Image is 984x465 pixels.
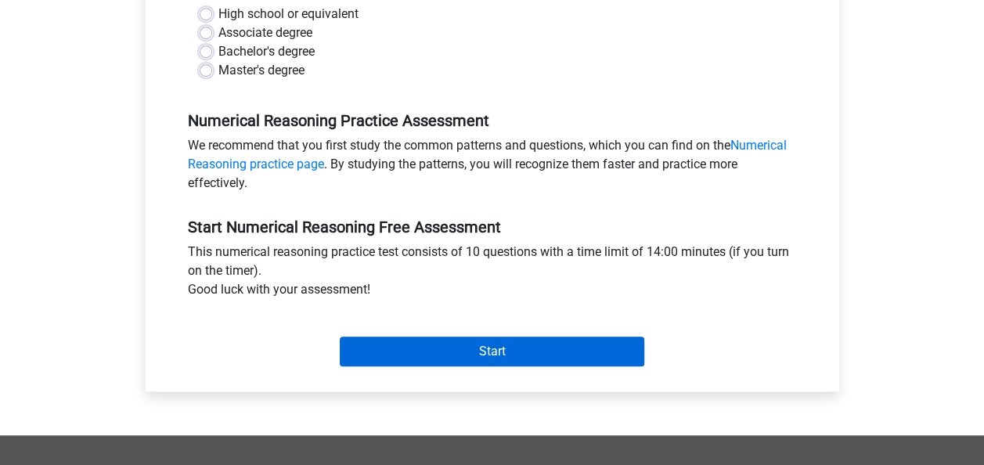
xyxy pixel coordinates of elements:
div: We recommend that you first study the common patterns and questions, which you can find on the . ... [176,136,809,199]
div: This numerical reasoning practice test consists of 10 questions with a time limit of 14:00 minute... [176,243,809,305]
label: Master's degree [218,61,305,80]
label: High school or equivalent [218,5,359,23]
h5: Start Numerical Reasoning Free Assessment [188,218,797,236]
input: Start [340,337,644,366]
h5: Numerical Reasoning Practice Assessment [188,111,797,130]
label: Bachelor's degree [218,42,315,61]
label: Associate degree [218,23,312,42]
